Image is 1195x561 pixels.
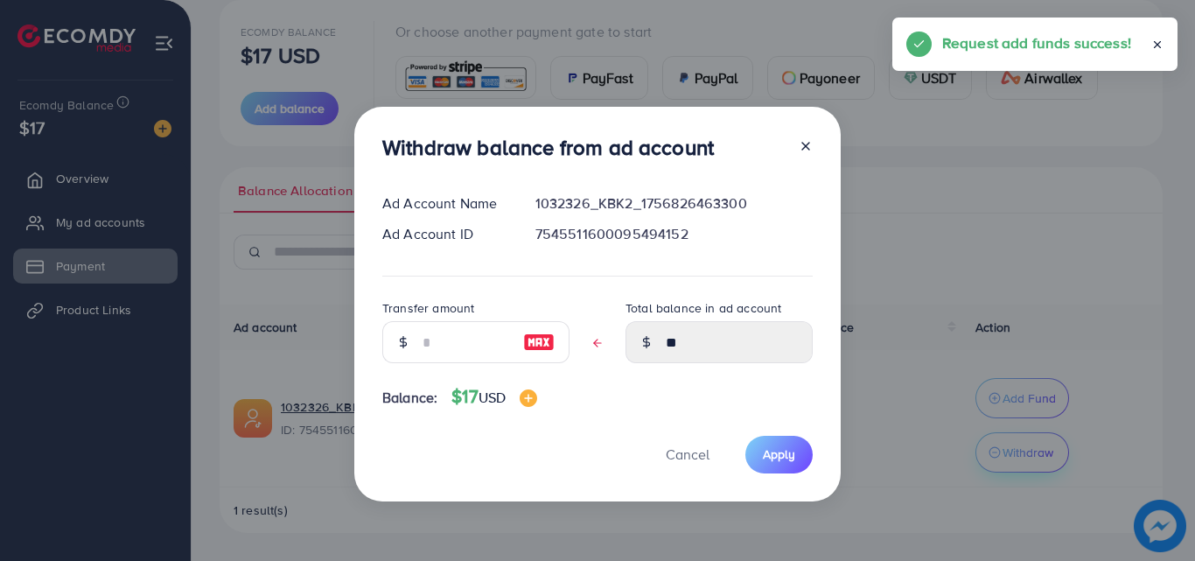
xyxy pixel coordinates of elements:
[382,299,474,317] label: Transfer amount
[479,388,506,407] span: USD
[666,445,709,464] span: Cancel
[521,193,827,214] div: 1032326_KBK2_1756826463300
[625,299,781,317] label: Total balance in ad account
[451,386,537,408] h4: $17
[368,224,521,244] div: Ad Account ID
[644,436,731,473] button: Cancel
[521,224,827,244] div: 7545511600095494152
[745,436,813,473] button: Apply
[382,135,714,160] h3: Withdraw balance from ad account
[520,389,537,407] img: image
[368,193,521,214] div: Ad Account Name
[942,32,1131,54] h5: Request add funds success!
[763,445,795,463] span: Apply
[382,388,437,408] span: Balance:
[523,332,555,353] img: image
